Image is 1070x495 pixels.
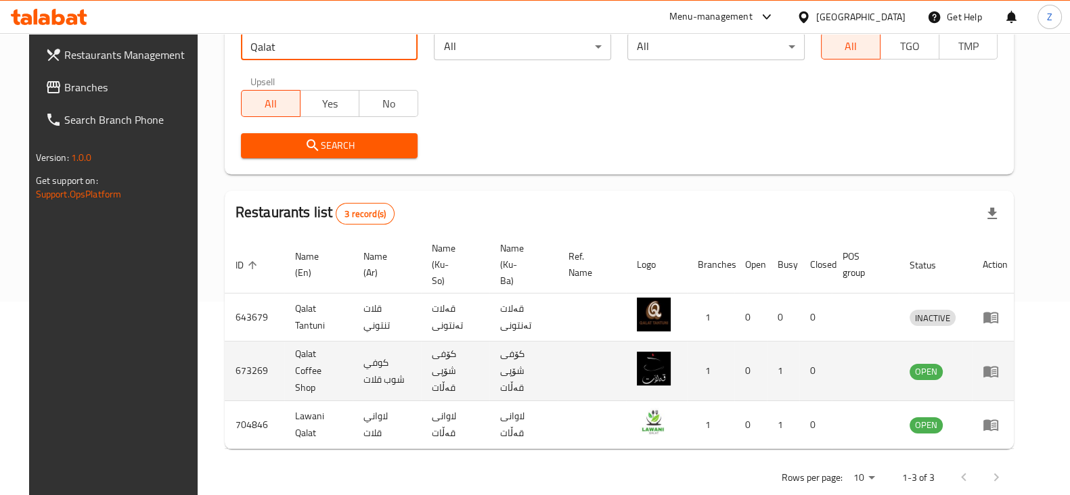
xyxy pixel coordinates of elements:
td: 1 [687,401,734,449]
td: لاوانی قەڵات [421,401,489,449]
img: Qalat Tantuni [637,298,671,331]
td: 1 [687,341,734,401]
span: All [247,94,295,114]
p: 1-3 of 3 [901,469,934,486]
td: 0 [734,401,767,449]
td: 704846 [225,401,284,449]
button: Yes [300,90,359,117]
th: Logo [626,236,687,293]
div: All [627,33,805,60]
div: OPEN [910,417,943,433]
div: All [434,33,611,60]
div: Export file [976,197,1008,230]
div: Total records count [336,203,395,225]
td: كوفي شوب قلات [353,341,421,401]
span: Name (En) [295,248,336,281]
td: کۆفی شۆپی قەڵات [489,341,558,401]
span: INACTIVE [910,310,956,326]
span: TGO [886,37,934,56]
td: 643679 [225,293,284,341]
a: Restaurants Management [35,39,208,71]
span: Yes [306,94,354,114]
td: Lawani Qalat [284,401,353,449]
th: Busy [767,236,799,293]
td: 0 [799,401,832,449]
span: No [365,94,413,114]
td: Qalat Coffee Shop [284,341,353,401]
th: Action [972,236,1019,293]
span: Restaurants Management [64,47,197,63]
input: Search for restaurant name or ID.. [241,33,418,60]
button: TMP [939,32,998,60]
td: 0 [799,341,832,401]
td: کۆفی شۆپی قەڵات [421,341,489,401]
div: Menu [983,309,1008,325]
td: Qalat Tantuni [284,293,353,341]
td: 1 [767,401,799,449]
img: Qalat Coffee Shop [637,352,671,385]
th: Closed [799,236,832,293]
td: 673269 [225,341,284,401]
td: 1 [687,293,734,341]
td: قەلات تەنتونی [489,293,558,341]
table: enhanced table [225,236,1019,449]
span: Name (Ku-Ba) [500,240,541,289]
td: 0 [767,293,799,341]
div: [GEOGRAPHIC_DATA] [816,9,906,24]
th: Branches [687,236,734,293]
span: Name (Ku-So) [432,240,473,289]
span: Version: [36,149,69,166]
button: No [359,90,418,117]
td: قلات تنتوني [353,293,421,341]
span: TMP [945,37,993,56]
span: Search Branch Phone [64,112,197,128]
span: All [827,37,875,56]
span: Get support on: [36,172,98,189]
h2: Restaurants list [236,202,395,225]
span: OPEN [910,364,943,379]
span: ID [236,257,261,273]
td: لاوانی قەڵات [489,401,558,449]
span: Branches [64,79,197,95]
span: Ref. Name [569,248,610,281]
th: Open [734,236,767,293]
button: Search [241,133,418,158]
span: 1.0.0 [71,149,92,166]
label: Upsell [250,76,275,86]
td: 0 [734,293,767,341]
div: Menu [983,417,1008,433]
span: POS group [843,248,883,281]
button: All [241,90,300,117]
td: قەلات تەنتونی [421,293,489,341]
span: Status [910,257,954,273]
a: Search Branch Phone [35,103,208,136]
span: Search [252,137,407,154]
span: OPEN [910,417,943,433]
td: 0 [734,341,767,401]
span: Z [1047,9,1052,24]
td: 1 [767,341,799,401]
td: 0 [799,293,832,341]
a: Branches [35,71,208,103]
button: TGO [880,32,939,60]
span: Name (Ar) [363,248,405,281]
div: Menu-management [669,9,753,25]
img: Lawani Qalat [637,405,671,439]
p: Rows per page: [781,469,842,486]
div: INACTIVE [910,310,956,326]
div: Rows per page: [847,468,880,488]
td: لاواني قلات [353,401,421,449]
button: All [821,32,880,60]
span: 3 record(s) [336,208,394,220]
a: Support.OpsPlatform [36,185,122,203]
